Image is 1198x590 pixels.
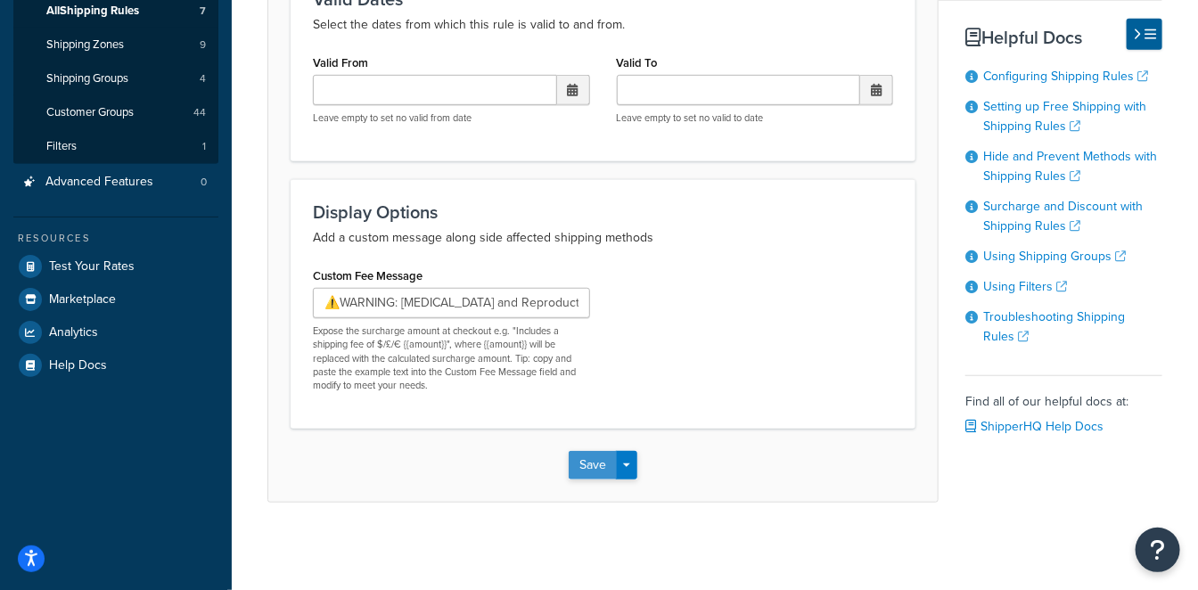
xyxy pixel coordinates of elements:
[13,96,218,129] a: Customer Groups44
[13,349,218,381] a: Help Docs
[46,139,77,154] span: Filters
[1127,19,1162,50] button: Hide Help Docs
[49,358,107,373] span: Help Docs
[965,375,1162,439] div: Find all of our helpful docs at:
[13,130,218,163] a: Filters1
[983,197,1143,235] a: Surcharge and Discount with Shipping Rules
[313,111,590,125] p: Leave empty to set no valid from date
[200,4,206,19] span: 7
[313,14,893,36] p: Select the dates from which this rule is valid to and from.
[569,451,617,479] button: Save
[13,166,218,199] li: Advanced Features
[49,325,98,340] span: Analytics
[313,202,893,222] h3: Display Options
[46,37,124,53] span: Shipping Zones
[617,56,658,70] label: Valid To
[46,71,128,86] span: Shipping Groups
[965,417,1104,436] a: ShipperHQ Help Docs
[193,105,206,120] span: 44
[983,97,1146,135] a: Setting up Free Shipping with Shipping Rules
[13,130,218,163] li: Filters
[13,166,218,199] a: Advanced Features0
[13,283,218,315] a: Marketplace
[13,62,218,95] a: Shipping Groups4
[313,324,590,393] p: Expose the surcharge amount at checkout e.g. "Includes a shipping fee of $/£/€ {{amount}}", where...
[13,29,218,61] li: Shipping Zones
[202,139,206,154] span: 1
[13,62,218,95] li: Shipping Groups
[200,71,206,86] span: 4
[983,247,1126,266] a: Using Shipping Groups
[49,292,116,307] span: Marketplace
[313,56,368,70] label: Valid From
[201,175,207,190] span: 0
[46,105,134,120] span: Customer Groups
[983,277,1067,296] a: Using Filters
[13,96,218,129] li: Customer Groups
[13,231,218,246] div: Resources
[49,259,135,275] span: Test Your Rates
[617,111,894,125] p: Leave empty to set no valid to date
[313,269,423,283] label: Custom Fee Message
[965,28,1162,47] h3: Helpful Docs
[313,227,893,249] p: Add a custom message along side affected shipping methods
[1136,528,1180,572] button: Open Resource Center
[45,175,153,190] span: Advanced Features
[983,147,1157,185] a: Hide and Prevent Methods with Shipping Rules
[983,307,1125,346] a: Troubleshooting Shipping Rules
[983,67,1148,86] a: Configuring Shipping Rules
[46,4,139,19] span: All Shipping Rules
[13,316,218,348] a: Analytics
[13,250,218,283] a: Test Your Rates
[13,29,218,61] a: Shipping Zones9
[200,37,206,53] span: 9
